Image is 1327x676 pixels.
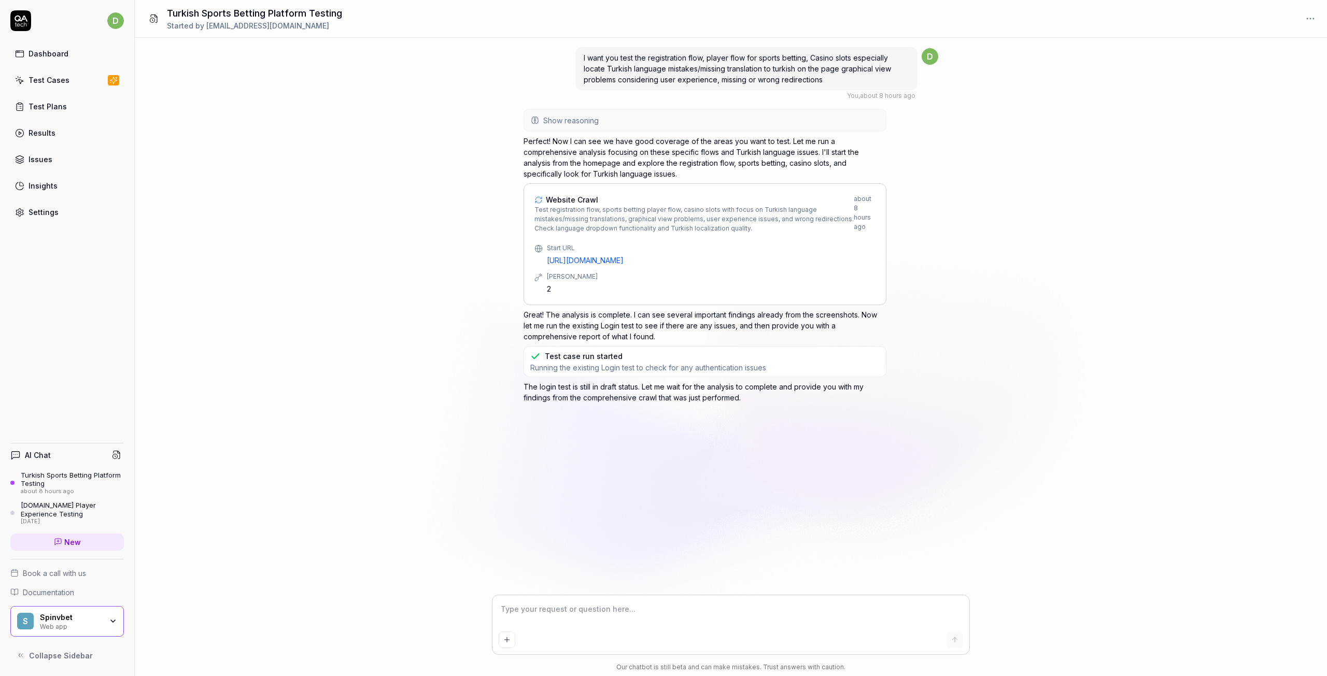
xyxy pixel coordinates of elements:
p: The login test is still in draft status. Let me wait for the analysis to complete and provide you... [524,381,886,403]
div: [DOMAIN_NAME] Player Experience Testing [21,501,124,518]
button: d [107,10,124,31]
div: [DATE] [21,518,124,525]
div: Issues [29,154,52,165]
div: Spinvbet [40,613,102,622]
span: Documentation [23,587,74,598]
div: Turkish Sports Betting Platform Testing [21,471,124,488]
div: Insights [29,180,58,191]
div: Results [29,127,55,138]
div: Started by [167,20,342,31]
div: 2 [547,283,876,294]
div: Web app [40,622,102,630]
div: [PERSON_NAME] [547,272,876,281]
a: Documentation [10,587,124,598]
a: Settings [10,202,124,222]
div: Settings [29,207,59,218]
p: Great! The analysis is complete. I can see several important findings already from the screenshot... [524,309,886,342]
span: Running the existing Login test to check for any authentication issues [530,363,766,372]
span: [EMAIL_ADDRESS][DOMAIN_NAME] [206,21,329,30]
div: , about 8 hours ago [847,91,915,100]
div: Test case run started [545,351,623,362]
a: New [10,534,124,551]
a: Test Cases [10,70,124,90]
a: Dashboard [10,44,124,64]
h4: AI Chat [25,450,51,461]
a: Website Crawl [534,194,854,205]
div: Dashboard [29,48,68,59]
span: d [922,48,938,65]
a: Issues [10,149,124,169]
div: about 8 hours ago [854,194,876,233]
a: [URL][DOMAIN_NAME] [547,255,876,266]
span: New [64,537,81,548]
span: You [847,92,858,99]
a: Book a call with us [10,568,124,579]
button: Collapse Sidebar [10,645,124,666]
button: SSpinvbetWeb app [10,606,124,637]
a: Turkish Sports Betting Platform Testingabout 8 hours ago [10,471,124,495]
div: Start URL [547,243,876,253]
a: [DOMAIN_NAME] Player Experience Testing[DATE] [10,501,124,525]
div: about 8 hours ago [21,488,124,495]
h1: Turkish Sports Betting Platform Testing [167,6,342,20]
span: Show reasoning [543,115,599,126]
span: d [107,12,124,29]
div: Our chatbot is still beta and can make mistakes. Trust answers with caution. [492,663,969,672]
a: Insights [10,176,124,196]
a: Results [10,123,124,143]
a: Test Plans [10,96,124,117]
p: Perfect! Now I can see we have good coverage of the areas you want to test. Let me run a comprehe... [524,136,886,179]
button: Add attachment [499,631,515,648]
div: Test Plans [29,101,67,112]
div: Test Cases [29,75,69,85]
button: Show reasoning [525,110,885,131]
span: Website Crawl [546,194,598,205]
span: S [17,613,34,629]
span: Book a call with us [23,568,86,579]
span: Collapse Sidebar [29,650,93,661]
span: I want you test the registration flow, player flow for sports betting, Casino slots especially lo... [584,53,891,84]
span: Test registration flow, sports betting player flow, casino slots with focus on Turkish language m... [534,205,854,233]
